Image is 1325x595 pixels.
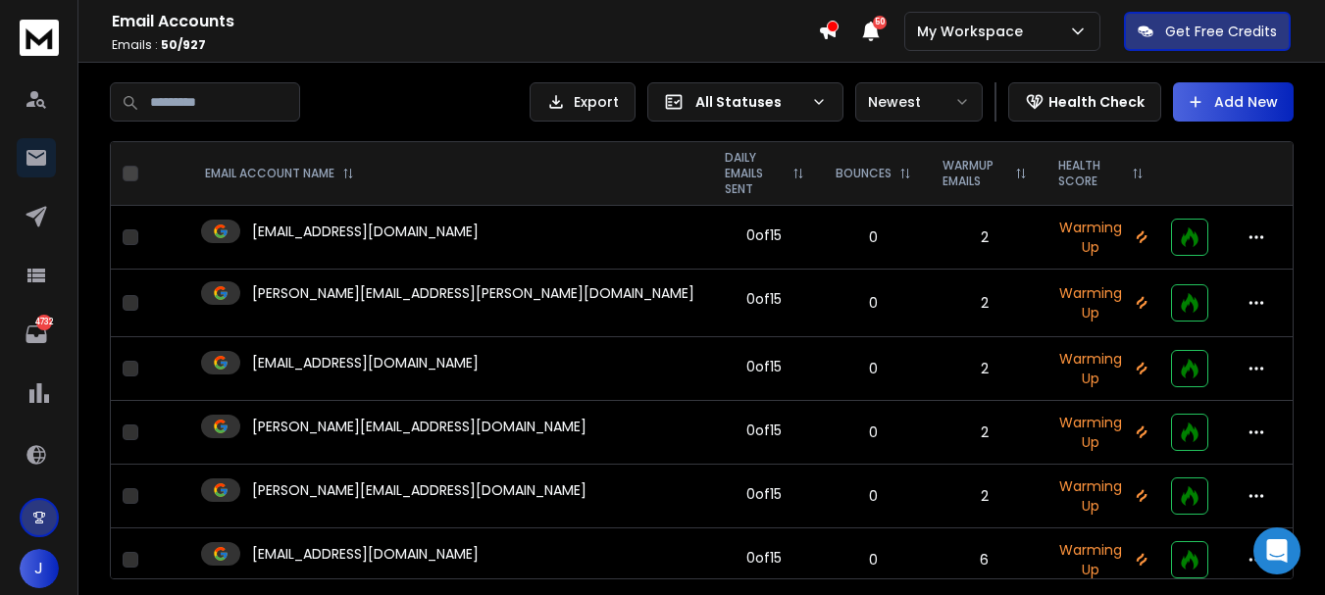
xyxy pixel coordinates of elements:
p: 0 [832,422,915,442]
p: Health Check [1048,92,1145,112]
button: Health Check [1008,82,1161,122]
div: 0 of 15 [746,357,782,376]
p: Emails : [112,37,818,53]
button: J [20,549,59,588]
td: 6 [927,528,1043,592]
p: [PERSON_NAME][EMAIL_ADDRESS][DOMAIN_NAME] [252,417,586,436]
div: EMAIL ACCOUNT NAME [205,166,354,181]
p: 0 [832,486,915,506]
p: Warming Up [1054,540,1147,579]
span: 50 [873,16,887,29]
button: Newest [855,82,983,122]
img: logo [20,20,59,56]
p: 0 [832,359,915,378]
p: 4732 [36,315,52,330]
td: 2 [927,401,1043,465]
p: Get Free Credits [1165,22,1277,41]
div: 0 of 15 [746,548,782,568]
p: 0 [832,227,915,247]
p: Warming Up [1054,218,1147,257]
div: 0 of 15 [746,289,782,309]
p: Warming Up [1054,349,1147,388]
p: [PERSON_NAME][EMAIL_ADDRESS][DOMAIN_NAME] [252,480,586,500]
p: DAILY EMAILS SENT [725,150,785,197]
td: 2 [927,270,1043,337]
p: All Statuses [695,92,803,112]
p: Warming Up [1054,413,1147,452]
p: Warming Up [1054,283,1147,322]
button: Add New [1173,82,1294,122]
button: Export [530,82,636,122]
p: 0 [832,293,915,313]
div: Open Intercom Messenger [1253,527,1300,574]
p: BOUNCES [836,166,892,181]
p: 0 [832,550,915,570]
p: Warming Up [1054,476,1147,516]
div: 0 of 15 [746,484,782,504]
td: 2 [927,337,1043,401]
p: HEALTH SCORE [1058,158,1124,189]
button: Get Free Credits [1124,12,1291,51]
div: 0 of 15 [746,225,782,245]
h1: Email Accounts [112,10,818,33]
span: 50 / 927 [161,36,206,53]
div: 0 of 15 [746,421,782,440]
p: [PERSON_NAME][EMAIL_ADDRESS][PERSON_NAME][DOMAIN_NAME] [252,283,694,303]
p: [EMAIL_ADDRESS][DOMAIN_NAME] [252,544,479,564]
p: [EMAIL_ADDRESS][DOMAIN_NAME] [252,353,479,372]
p: [EMAIL_ADDRESS][DOMAIN_NAME] [252,222,479,241]
p: My Workspace [917,22,1031,41]
td: 2 [927,465,1043,528]
p: WARMUP EMAILS [943,158,1007,189]
a: 4732 [17,315,56,354]
td: 2 [927,206,1043,270]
